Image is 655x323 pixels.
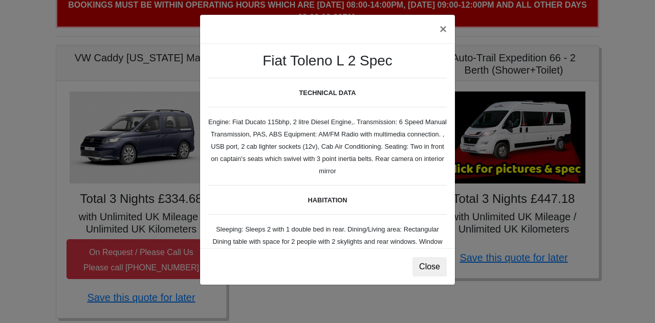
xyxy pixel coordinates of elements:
[308,196,347,204] b: HABITATION
[431,15,455,43] button: ×
[208,52,447,70] h3: Fiat Toleno L 2 Spec
[299,89,356,97] b: TECHNICAL DATA
[412,257,447,276] button: Close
